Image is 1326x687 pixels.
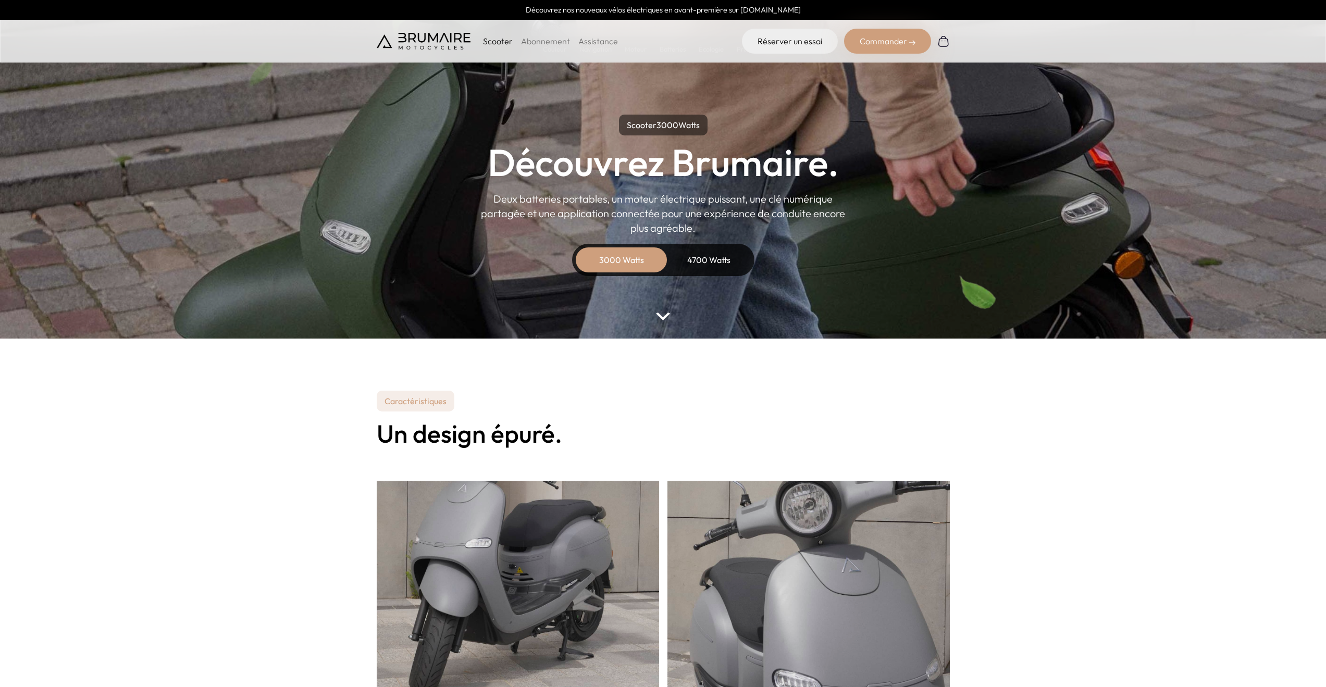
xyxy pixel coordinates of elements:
a: Réserver un essai [742,29,838,54]
div: 4700 Watts [667,247,751,272]
img: right-arrow-2.png [909,40,915,46]
h2: Un design épuré. [377,420,950,447]
div: Commander [844,29,931,54]
p: Deux batteries portables, un moteur électrique puissant, une clé numérique partagée et une applic... [481,192,846,235]
span: 3000 [656,120,678,130]
p: Caractéristiques [377,391,454,411]
p: Scooter Watts [619,115,708,135]
div: 3000 Watts [580,247,663,272]
a: Abonnement [521,36,570,46]
a: Assistance [578,36,618,46]
img: Panier [937,35,950,47]
h1: Découvrez Brumaire. [488,144,839,181]
img: arrow-bottom.png [656,313,670,320]
img: Brumaire Motocycles [377,33,470,49]
p: Scooter [483,35,513,47]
